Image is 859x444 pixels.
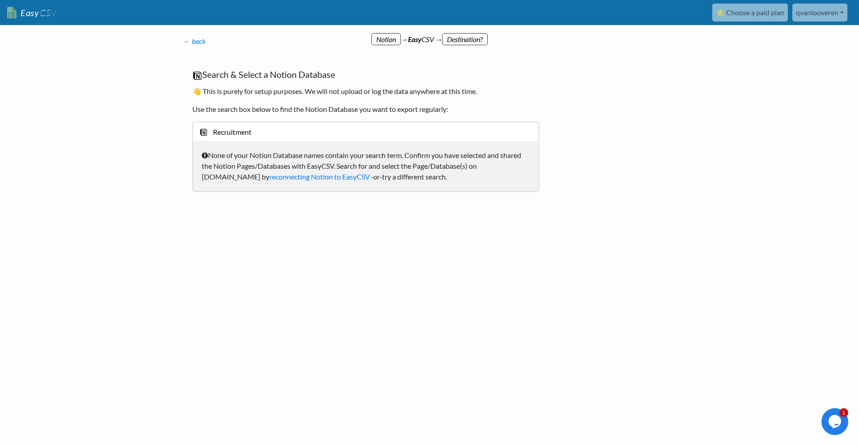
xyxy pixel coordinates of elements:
p: 👋 This is purely for setup purposes. We will not upload or log the data anywhere at this time. [192,86,539,97]
iframe: chat widget [821,408,850,435]
p: Use the search box below to find the Notion Database you want to export regularly: [192,104,539,115]
span: CSV [39,7,56,18]
a: reconnecting Notion to EasyCSV [269,172,370,181]
i: -or- [371,172,382,181]
a: qvanlooveren [792,4,847,21]
a: ← back [183,37,206,45]
a: ⭐ Choose a paid plan [712,4,788,21]
img: Notion Logo [192,69,202,82]
input: Type here to search & select one of your databases [192,122,539,142]
h5: Search & Select a Notion Database [192,69,539,82]
a: EasyCSV [7,4,56,22]
div: None of your Notion Database names contain your search term. Confirm you have selected and shared... [192,141,539,192]
div: → CSV → [174,25,685,45]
